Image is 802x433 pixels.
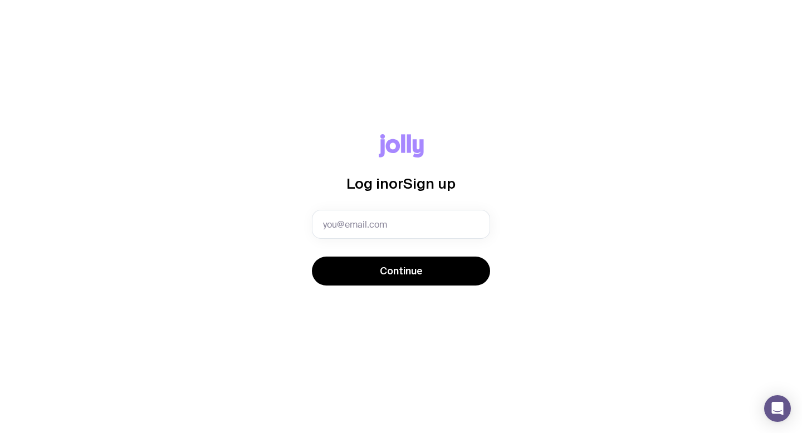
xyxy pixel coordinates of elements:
span: or [389,175,403,191]
span: Sign up [403,175,456,191]
div: Open Intercom Messenger [764,395,791,422]
span: Continue [380,264,423,278]
input: you@email.com [312,210,490,239]
span: Log in [346,175,389,191]
button: Continue [312,257,490,286]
